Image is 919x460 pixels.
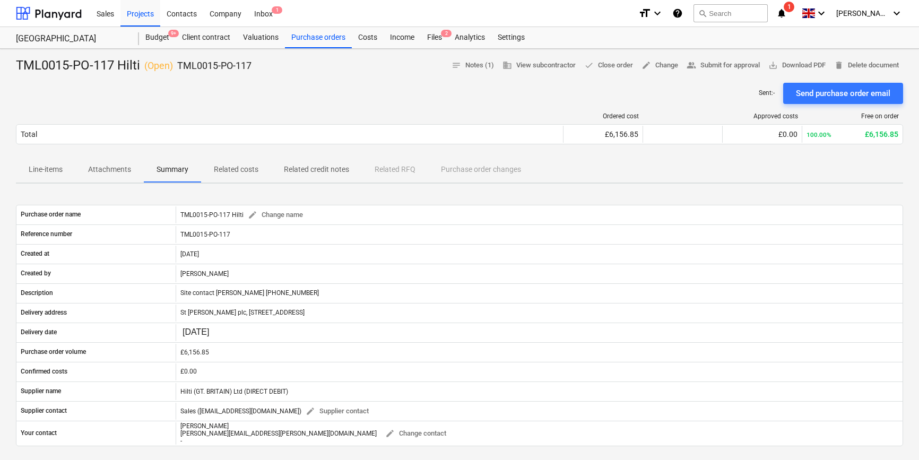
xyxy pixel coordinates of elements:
span: notes [452,60,461,70]
span: 1 [272,6,282,14]
div: Free on order [807,112,899,120]
button: Close order [580,57,637,74]
a: Income [384,27,421,48]
span: delete [834,60,844,70]
div: Sales ([EMAIL_ADDRESS][DOMAIN_NAME]) [180,403,373,420]
div: Hilti (GT. BRITAIN) Ltd (DIRECT DEBIT) [176,383,903,400]
span: 2 [441,30,452,37]
div: Files [421,27,448,48]
span: business [502,60,512,70]
span: save_alt [768,60,778,70]
i: keyboard_arrow_down [890,7,903,20]
span: [PERSON_NAME] [836,9,889,18]
a: Analytics [448,27,491,48]
span: 1 [784,2,794,12]
a: Settings [491,27,531,48]
button: Download PDF [764,57,830,74]
span: [PERSON_NAME][EMAIL_ADDRESS][PERSON_NAME][DOMAIN_NAME] [180,430,377,437]
div: Send purchase order email [796,86,890,100]
div: Approved costs [727,112,798,120]
a: Files2 [421,27,448,48]
span: Download PDF [768,59,826,72]
span: edit [248,210,257,220]
button: Search [693,4,768,22]
button: Send purchase order email [783,83,903,104]
span: Notes (1) [452,59,494,72]
div: £6,156.85 [807,130,898,138]
div: [GEOGRAPHIC_DATA] [16,33,126,45]
p: Line-items [29,164,63,175]
span: Change contact [385,428,446,440]
p: Supplier name [21,387,61,396]
div: £6,156.85 [568,130,638,138]
div: [PERSON_NAME] [180,422,377,430]
a: Client contract [176,27,237,48]
span: Change [641,59,678,72]
iframe: Chat Widget [866,409,919,460]
div: TML0015-PO-117 [176,226,903,243]
span: Delete document [834,59,899,72]
span: Close order [584,59,633,72]
span: search [698,9,707,18]
button: Supplier contact [301,403,373,420]
span: Submit for approval [687,59,760,72]
p: Supplier contact [21,406,67,415]
button: Change contact [381,422,450,445]
div: Budget [139,27,176,48]
p: ( Open ) [144,59,173,72]
div: - [180,437,377,445]
p: Created by [21,269,51,278]
span: edit [641,60,651,70]
p: Site contact [PERSON_NAME] [PHONE_NUMBER] [180,289,319,298]
p: TML0015-PO-117 [177,59,252,72]
p: Purchase order name [21,210,81,219]
span: Change name [248,209,303,221]
i: format_size [638,7,651,20]
button: View subcontractor [498,57,580,74]
a: Valuations [237,27,285,48]
button: Submit for approval [682,57,764,74]
div: [DATE] [176,246,903,263]
a: Costs [352,27,384,48]
span: Supplier contact [306,405,369,418]
p: Related costs [214,164,258,175]
div: [PERSON_NAME] [176,265,903,282]
div: £6,156.85 [180,349,898,356]
p: Sent : - [759,89,775,98]
p: Delivery address [21,308,67,317]
p: Created at [21,249,49,258]
span: done [584,60,594,70]
span: View subcontractor [502,59,576,72]
button: Change name [244,207,307,223]
span: edit [306,406,315,416]
small: 100.00% [807,131,831,138]
div: £0.00 [180,367,197,376]
p: Reference number [21,230,72,239]
p: Confirmed costs [21,367,67,376]
span: edit [385,429,395,438]
input: Change [180,325,230,340]
div: Ordered cost [568,112,639,120]
a: Purchase orders [285,27,352,48]
p: Delivery date [21,328,57,337]
p: St [PERSON_NAME] plc, [STREET_ADDRESS] [180,308,305,317]
i: keyboard_arrow_down [815,7,828,20]
div: TML0015-PO-117 Hilti [180,207,307,223]
div: Total [21,130,37,138]
button: Notes (1) [447,57,498,74]
a: Budget9+ [139,27,176,48]
p: Attachments [88,164,131,175]
div: TML0015-PO-117 Hilti [16,57,252,74]
p: Purchase order volume [21,348,86,357]
p: Description [21,289,53,298]
span: people_alt [687,60,696,70]
span: 9+ [168,30,179,37]
p: Your contact [21,429,57,438]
